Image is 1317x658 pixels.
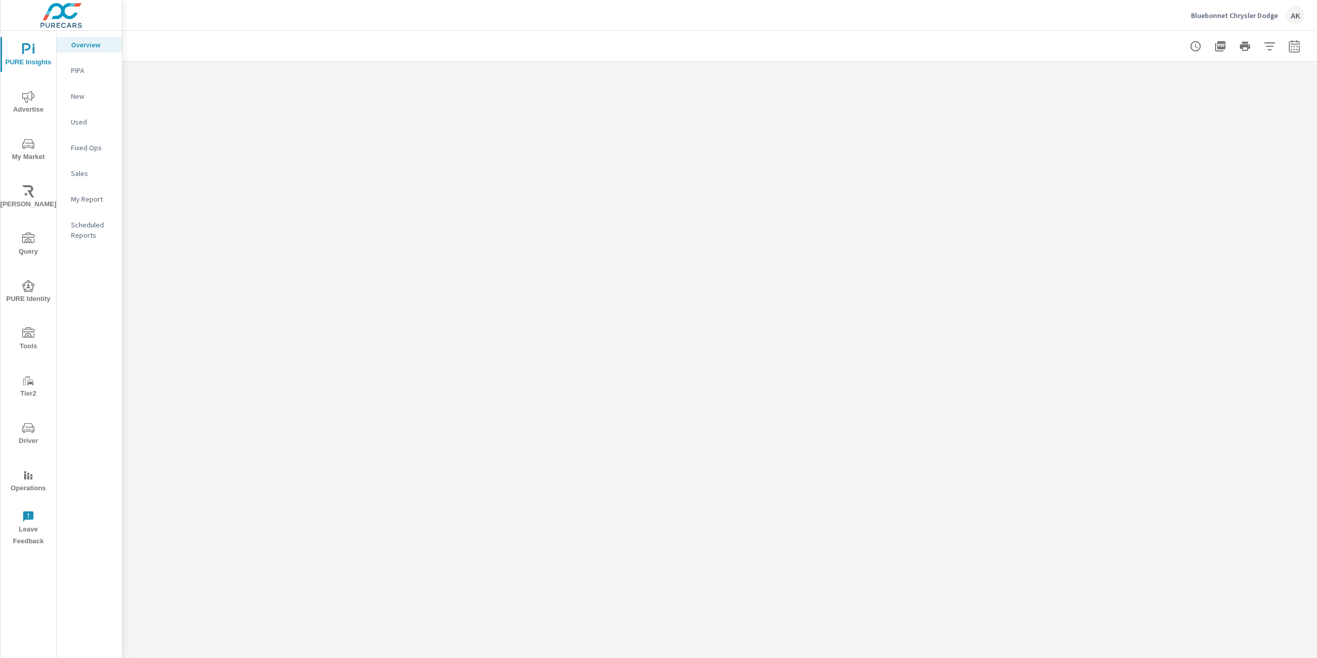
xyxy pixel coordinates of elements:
[57,140,122,155] div: Fixed Ops
[4,91,53,116] span: Advertise
[4,510,53,547] span: Leave Feedback
[4,469,53,494] span: Operations
[4,280,53,305] span: PURE Identity
[1210,36,1231,57] button: "Export Report to PDF"
[1,31,56,552] div: nav menu
[1259,36,1280,57] button: Apply Filters
[57,63,122,78] div: PIPA
[4,233,53,258] span: Query
[71,91,114,101] p: New
[4,422,53,447] span: Driver
[1284,36,1305,57] button: Select Date Range
[71,40,114,50] p: Overview
[4,375,53,400] span: Tier2
[57,166,122,181] div: Sales
[71,194,114,204] p: My Report
[4,185,53,210] span: [PERSON_NAME]
[1235,36,1255,57] button: Print Report
[71,143,114,153] p: Fixed Ops
[1286,6,1305,25] div: AK
[57,191,122,207] div: My Report
[4,138,53,163] span: My Market
[57,88,122,104] div: New
[4,43,53,68] span: PURE Insights
[71,65,114,76] p: PIPA
[71,220,114,240] p: Scheduled Reports
[57,37,122,52] div: Overview
[57,217,122,243] div: Scheduled Reports
[57,114,122,130] div: Used
[1191,11,1278,20] p: Bluebonnet Chrysler Dodge
[71,117,114,127] p: Used
[71,168,114,179] p: Sales
[4,327,53,352] span: Tools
